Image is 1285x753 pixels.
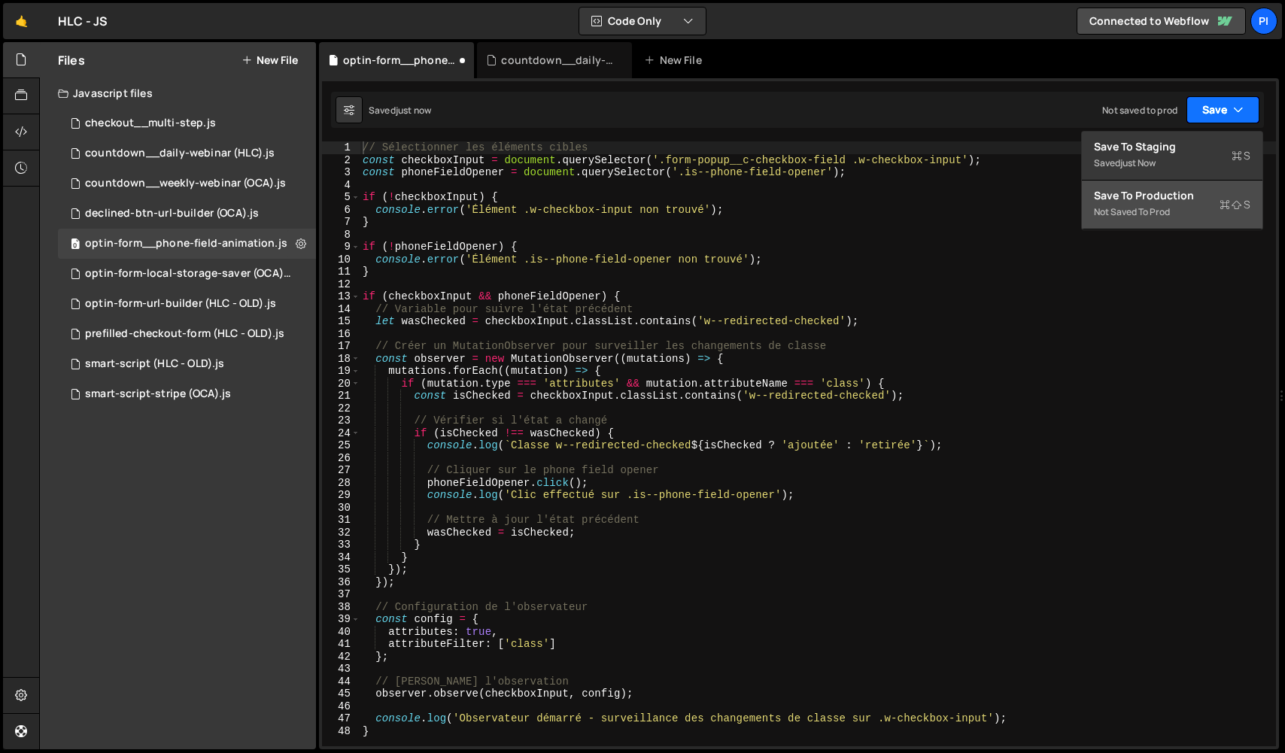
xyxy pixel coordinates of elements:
[322,315,360,328] div: 15
[322,477,360,490] div: 28
[322,725,360,738] div: 48
[322,340,360,353] div: 17
[322,439,360,452] div: 25
[40,78,316,108] div: Javascript files
[85,327,284,341] div: prefilled-checkout-form (HLC - OLD).js
[322,527,360,539] div: 32
[58,108,316,138] div: 12485/44230.js
[1094,203,1250,221] div: Not saved to prod
[58,319,316,349] div: 12485/30566.js
[322,563,360,576] div: 35
[322,290,360,303] div: 13
[322,452,360,465] div: 26
[1094,154,1250,172] div: Saved
[322,464,360,477] div: 27
[322,402,360,415] div: 22
[322,551,360,564] div: 34
[322,663,360,676] div: 43
[85,177,286,190] div: countdown__weekly-webinar (OCA).js
[322,514,360,527] div: 31
[644,53,707,68] div: New File
[322,229,360,241] div: 8
[1232,148,1250,163] span: S
[1102,104,1177,117] div: Not saved to prod
[85,147,275,160] div: countdown__daily-webinar (HLC).js
[1094,139,1250,154] div: Save to Staging
[322,278,360,291] div: 12
[322,216,360,229] div: 7
[85,387,231,401] div: smart-script-stripe (OCA).js
[58,12,108,30] div: HLC - JS
[1120,156,1156,169] div: just now
[58,52,85,68] h2: Files
[322,328,360,341] div: 16
[322,303,360,316] div: 14
[58,169,316,199] div: 12485/44533.js
[1082,181,1262,229] button: Save to ProductionS Not saved to prod
[85,267,293,281] div: optin-form-local-storage-saver (OCA).js
[322,539,360,551] div: 33
[322,651,360,663] div: 42
[58,138,316,169] div: 12485/44535.js
[3,3,40,39] a: 🤙
[322,588,360,601] div: 37
[58,259,321,289] div: 12485/44580.js
[85,237,287,250] div: optin-form__phone-field-animation.js
[322,489,360,502] div: 29
[85,297,276,311] div: optin-form-url-builder (HLC - OLD).js
[242,54,298,66] button: New File
[1250,8,1277,35] a: Pi
[322,191,360,204] div: 5
[1186,96,1259,123] button: Save
[71,239,80,251] span: 0
[322,676,360,688] div: 44
[58,229,316,259] div: 12485/47516.js
[322,154,360,167] div: 2
[579,8,706,35] button: Code Only
[85,207,259,220] div: declined-btn-url-builder (OCA).js
[58,199,316,229] div: 12485/44528.js
[322,613,360,626] div: 39
[1077,8,1246,35] a: Connected to Webflow
[322,353,360,366] div: 18
[501,53,614,68] div: countdown__daily-webinar (HLC).js
[322,179,360,192] div: 4
[322,204,360,217] div: 6
[1094,188,1250,203] div: Save to Production
[322,601,360,614] div: 38
[322,254,360,266] div: 10
[322,390,360,402] div: 21
[1082,132,1262,181] button: Save to StagingS Savedjust now
[369,104,431,117] div: Saved
[322,502,360,515] div: 30
[322,365,360,378] div: 19
[58,379,316,409] div: 12485/36924.js
[1220,197,1250,212] span: S
[322,414,360,427] div: 23
[322,141,360,154] div: 1
[322,638,360,651] div: 41
[85,117,216,130] div: checkout__multi-step.js
[58,289,316,319] div: 12485/31057.js
[343,53,456,68] div: optin-form__phone-field-animation.js
[1081,131,1263,230] div: Code Only
[322,626,360,639] div: 40
[322,700,360,713] div: 46
[396,104,431,117] div: just now
[322,266,360,278] div: 11
[85,357,224,371] div: smart-script (HLC - OLD).js
[58,349,316,379] div: 12485/43913.js
[322,712,360,725] div: 47
[322,378,360,390] div: 20
[322,688,360,700] div: 45
[322,241,360,254] div: 9
[322,166,360,179] div: 3
[322,427,360,440] div: 24
[322,576,360,589] div: 36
